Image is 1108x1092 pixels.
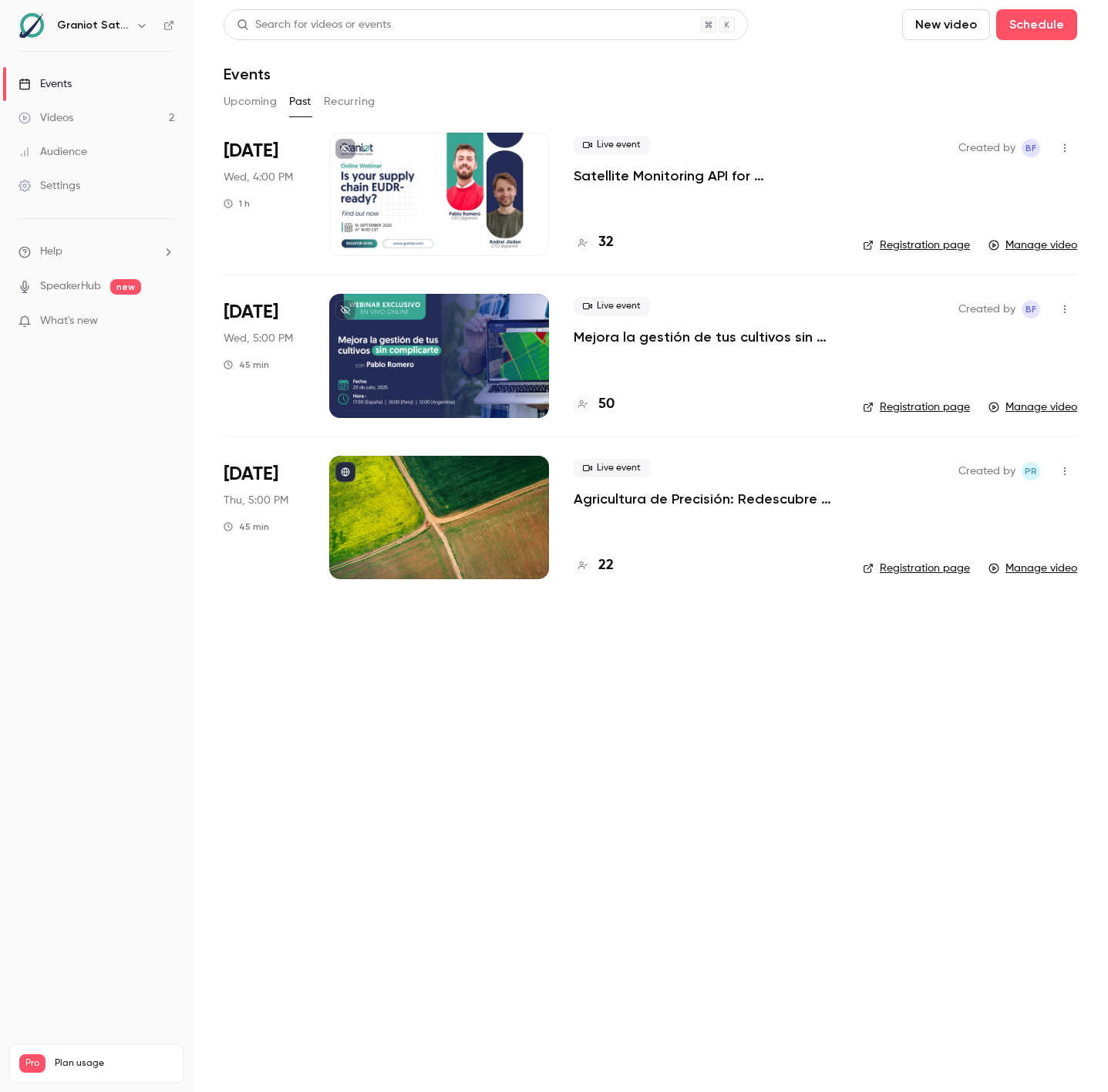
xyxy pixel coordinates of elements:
div: 45 min [224,521,269,533]
span: [DATE] [224,462,278,487]
span: new [110,279,141,295]
span: [DATE] [224,139,278,163]
span: Created by [958,139,1015,157]
a: Manage video [988,561,1077,576]
div: Settings [19,178,80,194]
span: Pro [19,1054,45,1073]
a: Registration page [863,561,970,576]
a: Manage video [988,238,1077,253]
a: Agricultura de Precisión: Redescubre Graniot [574,490,838,508]
div: May 15 Thu, 5:00 PM (Europe/Rome) [224,456,305,579]
img: Graniot Satellite Technologies SL [19,13,44,38]
span: BF [1025,300,1036,318]
span: Help [40,244,62,260]
span: PR [1025,462,1037,480]
div: Sep 10 Wed, 4:00 PM (Europe/Paris) [224,133,305,256]
h4: 50 [598,394,615,415]
div: Jul 23 Wed, 5:00 PM (Europe/Paris) [224,294,305,417]
h6: Graniot Satellite Technologies SL [57,18,130,33]
a: 32 [574,232,614,253]
span: BF [1025,139,1036,157]
h1: Events [224,65,271,83]
span: Live event [574,459,650,477]
span: Live event [574,297,650,315]
span: Live event [574,136,650,154]
button: Upcoming [224,89,277,114]
a: Satellite Monitoring API for Deforestation Verification – EUDR Supply Chains [574,167,838,185]
a: Manage video [988,399,1077,415]
h4: 32 [598,232,614,253]
div: Events [19,76,72,92]
span: Created by [958,300,1015,318]
a: Registration page [863,399,970,415]
li: help-dropdown-opener [19,244,174,260]
span: Beliza Falcon [1022,300,1040,318]
span: [DATE] [224,300,278,325]
div: 1 h [224,197,250,210]
span: Plan usage [55,1057,173,1070]
button: New video [902,9,990,40]
div: Search for videos or events [237,17,391,33]
a: Registration page [863,238,970,253]
a: 22 [574,555,614,576]
div: Videos [19,110,73,126]
button: Schedule [996,9,1077,40]
span: Beliza Falcon [1022,139,1040,157]
span: Wed, 4:00 PM [224,170,293,185]
span: Created by [958,462,1015,480]
span: What's new [40,313,98,329]
div: Audience [19,144,87,160]
span: Pablo Romero [1022,462,1040,480]
div: 45 min [224,359,269,371]
a: Mejora la gestión de tus cultivos sin complicarte | Webinar Graniot [574,328,838,346]
h4: 22 [598,555,614,576]
button: Recurring [324,89,376,114]
a: 50 [574,394,615,415]
button: Past [289,89,312,114]
a: SpeakerHub [40,278,101,295]
span: Wed, 5:00 PM [224,331,293,346]
iframe: Noticeable Trigger [156,315,174,329]
span: Thu, 5:00 PM [224,493,288,508]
